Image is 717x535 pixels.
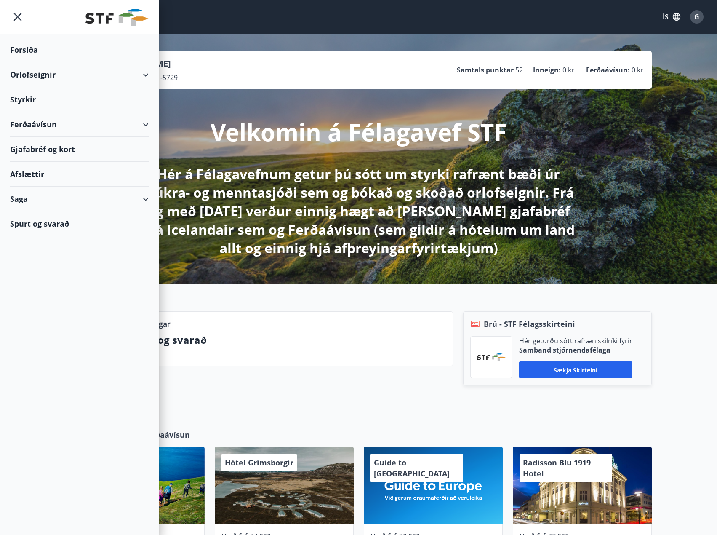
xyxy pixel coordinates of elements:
p: Velkomin á Félagavef STF [211,116,507,148]
p: Inneign : [533,65,561,75]
p: Hér geturðu sótt rafræn skilríki fyrir [519,336,632,345]
p: Ferðaávísun : [586,65,630,75]
p: Upplýsingar [128,318,170,329]
p: Samtals punktar [457,65,514,75]
span: Radisson Blu 1919 Hotel [523,457,591,479]
button: ÍS [658,9,685,24]
span: Hótel Grímsborgir [225,457,293,468]
div: Ferðaávísun [10,112,149,137]
p: Spurt og svarað [128,333,446,347]
span: Brú - STF Félagsskírteini [484,318,575,329]
button: G [687,7,707,27]
div: Saga [10,187,149,211]
div: Orlofseignir [10,62,149,87]
p: Hér á Félagavefnum getur þú sótt um styrki rafrænt bæði úr sjúkra- og menntasjóði sem og bókað og... [136,165,581,257]
div: Gjafabréf og kort [10,137,149,162]
button: menu [10,9,25,24]
span: 0 kr. [562,65,576,75]
img: union_logo [85,9,149,26]
div: Forsíða [10,37,149,62]
div: Styrkir [10,87,149,112]
div: Spurt og svarað [10,211,149,236]
span: 52 [515,65,523,75]
span: 0 kr. [632,65,645,75]
button: Sækja skírteini [519,361,632,378]
span: Guide to [GEOGRAPHIC_DATA] [374,457,450,479]
p: Samband stjórnendafélaga [519,345,632,355]
div: Afslættir [10,162,149,187]
span: G [694,12,699,21]
img: vjCaq2fThgY3EUYqSgpjEiBg6WP39ov69hlhuPVN.png [477,353,506,361]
